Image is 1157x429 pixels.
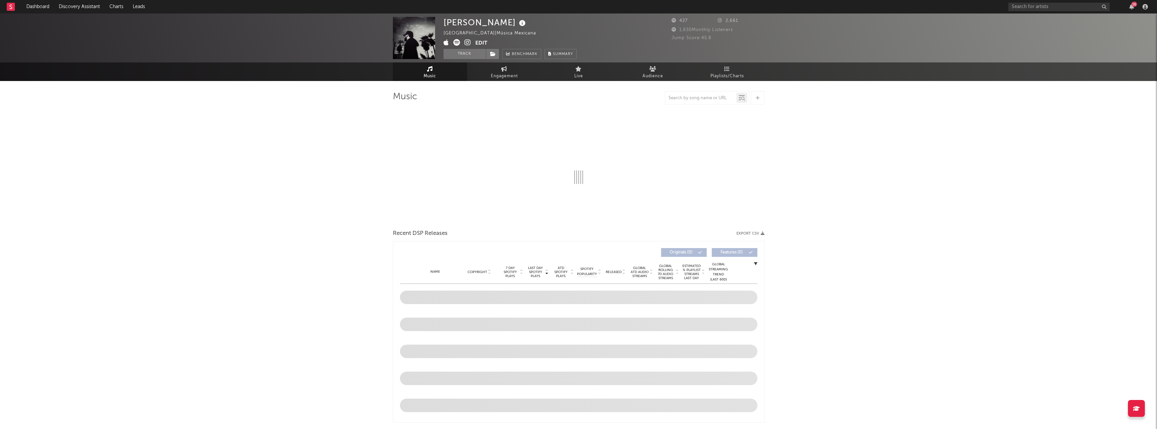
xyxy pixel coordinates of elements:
[553,52,573,56] span: Summary
[606,270,622,274] span: Released
[712,248,757,257] button: Features(0)
[552,266,570,278] span: ATD Spotify Plays
[672,28,733,32] span: 1,830 Monthly Listeners
[736,232,764,236] button: Export CSV
[630,266,649,278] span: Global ATD Audio Streams
[708,262,729,282] div: Global Streaming Trend (Last 60D)
[577,267,597,277] span: Spotify Popularity
[1131,2,1137,7] div: 16
[413,269,458,274] div: Name
[424,72,436,80] span: Music
[502,49,541,59] a: Benchmark
[643,72,663,80] span: Audience
[393,230,448,238] span: Recent DSP Releases
[672,36,711,40] span: Jump Score: 45.8
[444,17,527,28] div: [PERSON_NAME]
[661,248,707,257] button: Originals(0)
[710,72,744,80] span: Playlists/Charts
[501,266,519,278] span: 7 Day Spotify Plays
[1129,4,1134,9] button: 16
[512,50,537,58] span: Benchmark
[475,39,487,48] button: Edit
[491,72,518,80] span: Engagement
[672,19,688,23] span: 427
[467,62,542,81] a: Engagement
[527,266,545,278] span: Last Day Spotify Plays
[665,250,697,254] span: Originals ( 0 )
[468,270,487,274] span: Copyright
[393,62,467,81] a: Music
[682,264,701,280] span: Estimated % Playlist Streams Last Day
[656,264,675,280] span: Global Rolling 7D Audio Streams
[1008,3,1110,11] input: Search for artists
[545,49,577,59] button: Summary
[665,96,736,101] input: Search by song name or URL
[574,72,583,80] span: Live
[616,62,690,81] a: Audience
[444,29,544,37] div: [GEOGRAPHIC_DATA] | Música Mexicana
[690,62,764,81] a: Playlists/Charts
[716,250,747,254] span: Features ( 0 )
[444,49,486,59] button: Track
[718,19,738,23] span: 2,661
[542,62,616,81] a: Live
